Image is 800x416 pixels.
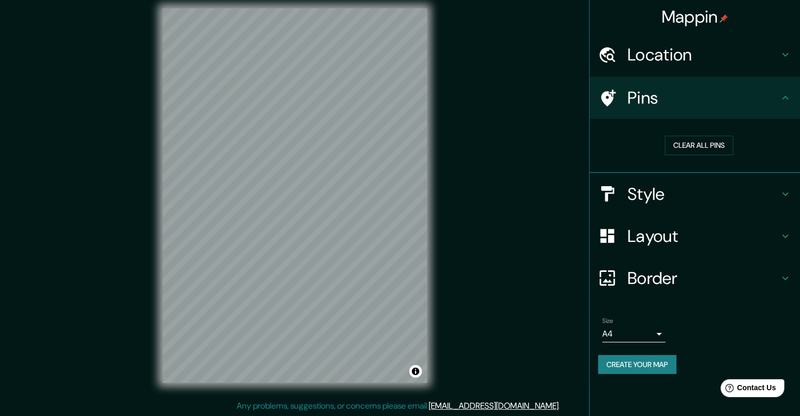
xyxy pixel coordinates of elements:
[409,365,422,378] button: Toggle attribution
[237,400,560,412] p: Any problems, suggestions, or concerns please email .
[662,6,728,27] h4: Mappin
[590,77,800,119] div: Pins
[627,87,779,108] h4: Pins
[720,14,728,23] img: pin-icon.png
[627,226,779,247] h4: Layout
[627,44,779,65] h4: Location
[163,8,427,383] canvas: Map
[602,326,665,342] div: A4
[560,400,562,412] div: .
[598,355,676,374] button: Create your map
[706,375,788,404] iframe: Help widget launcher
[665,136,733,155] button: Clear all pins
[590,34,800,76] div: Location
[562,400,564,412] div: .
[627,268,779,289] h4: Border
[590,215,800,257] div: Layout
[627,184,779,205] h4: Style
[590,173,800,215] div: Style
[429,400,559,411] a: [EMAIL_ADDRESS][DOMAIN_NAME]
[602,316,613,325] label: Size
[590,257,800,299] div: Border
